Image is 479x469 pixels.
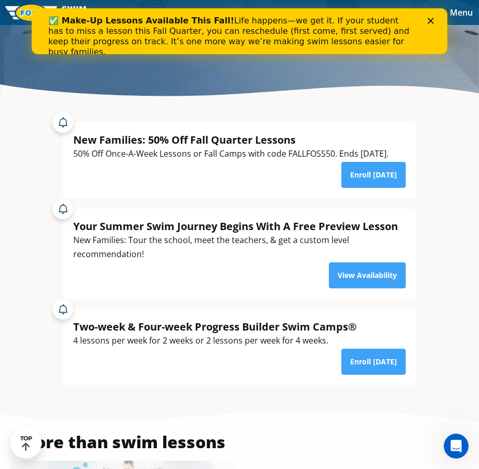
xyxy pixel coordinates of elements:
[73,320,357,334] div: Two-week & Four-week Progress Builder Swim Camps®
[17,7,203,17] b: ✅ Make-Up Lessons Available This Fall!
[32,8,447,54] iframe: Intercom live chat banner
[73,147,389,161] div: 50% Off Once-A-Week Lessons or Fall Camps with code FALLFOSS50. Ends [DATE].
[73,334,357,348] div: 4 lessons per week for 2 weeks or 2 lessons per week for 4 weeks.
[396,9,406,16] div: Close
[450,7,473,18] span: Menu
[73,133,389,147] div: New Families: 50% Off Fall Quarter Lessons
[444,434,469,459] iframe: Intercom live chat
[73,219,406,233] div: Your Summer Swim Journey Begins With A Free Preview Lesson
[20,435,32,451] div: TOP
[341,162,406,188] a: Enroll [DATE]
[341,349,406,375] a: Enroll [DATE]
[329,262,406,288] a: View Availability
[73,233,406,261] div: New Families: Tour the school, meet the teachers, & get a custom level recommendation!
[444,5,479,20] button: Toggle navigation
[10,434,234,450] h3: More than swim lessons
[17,7,382,49] div: Life happens—we get it. If your student has to miss a lesson this Fall Quarter, you can reschedul...
[5,5,94,21] img: FOSS Swim School Logo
